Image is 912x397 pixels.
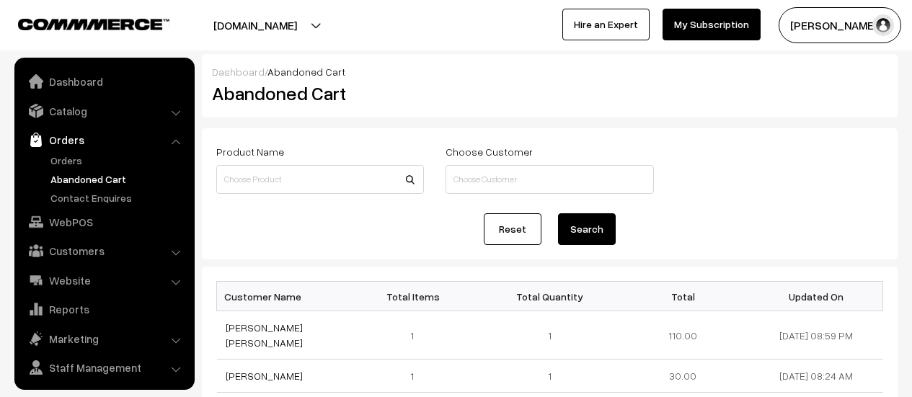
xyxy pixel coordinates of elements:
[216,144,284,159] label: Product Name
[18,68,190,94] a: Dashboard
[616,282,750,311] th: Total
[47,171,190,187] a: Abandoned Cart
[750,282,883,311] th: Updated On
[558,213,616,245] button: Search
[446,165,653,194] input: Choose Customer
[446,144,533,159] label: Choose Customer
[18,296,190,322] a: Reports
[47,190,190,205] a: Contact Enquires
[18,238,190,264] a: Customers
[779,7,901,43] button: [PERSON_NAME]
[47,153,190,168] a: Orders
[18,98,190,124] a: Catalog
[663,9,761,40] a: My Subscription
[18,209,190,235] a: WebPOS
[350,311,483,360] td: 1
[216,165,424,194] input: Choose Product
[750,311,883,360] td: [DATE] 08:59 PM
[212,82,422,104] h2: Abandoned Cart
[217,282,350,311] th: Customer Name
[750,360,883,393] td: [DATE] 08:24 AM
[18,267,190,293] a: Website
[483,311,616,360] td: 1
[350,360,483,393] td: 1
[267,66,345,78] span: Abandoned Cart
[483,360,616,393] td: 1
[18,14,144,32] a: COMMMERCE
[226,370,303,382] a: [PERSON_NAME]
[350,282,483,311] th: Total Items
[484,213,541,245] a: Reset
[18,354,190,380] a: Staff Management
[616,360,750,393] td: 30.00
[616,311,750,360] td: 110.00
[18,127,190,153] a: Orders
[18,19,169,30] img: COMMMERCE
[562,9,650,40] a: Hire an Expert
[18,326,190,352] a: Marketing
[872,14,894,36] img: user
[212,66,265,78] a: Dashboard
[483,282,616,311] th: Total Quantity
[212,64,887,79] div: /
[163,7,347,43] button: [DOMAIN_NAME]
[226,321,303,349] a: [PERSON_NAME] [PERSON_NAME]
